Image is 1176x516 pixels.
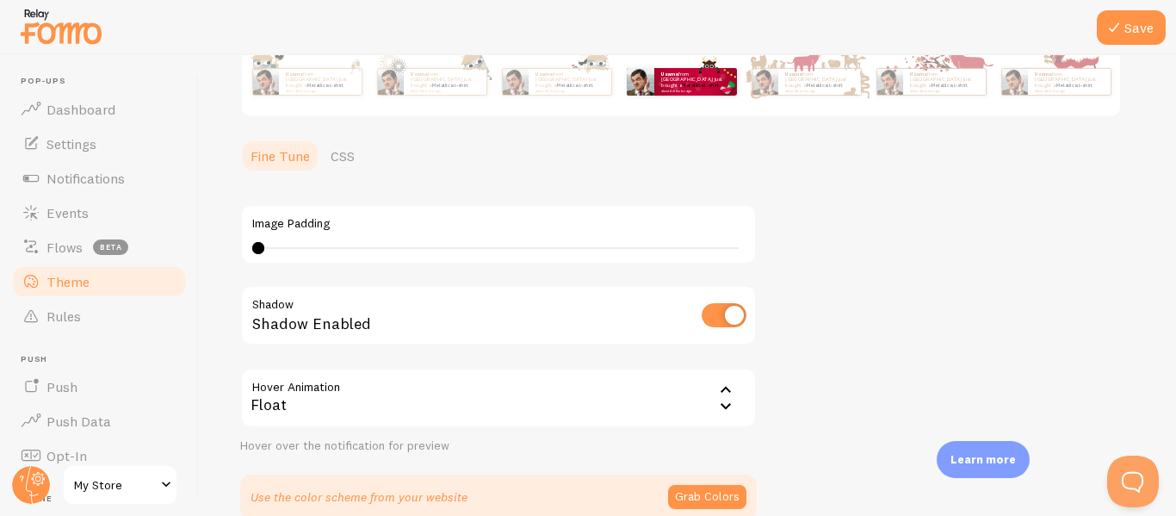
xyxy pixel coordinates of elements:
p: from [GEOGRAPHIC_DATA] just bought a [661,71,730,92]
div: Hover over the notification for preview [240,438,757,454]
a: Push Data [10,404,188,438]
small: about 4 minutes ago [785,89,852,92]
span: Settings [46,135,96,152]
iframe: Help Scout Beacon - Open [1107,456,1159,507]
img: Fomo [377,69,403,95]
a: Metallica t-shirt [1055,82,1092,89]
small: about 4 minutes ago [535,89,603,92]
p: from [GEOGRAPHIC_DATA] just bought a [1035,71,1104,92]
small: about 4 minutes ago [661,89,728,92]
strong: Usama [1035,71,1052,78]
small: about 4 minutes ago [286,89,353,92]
a: Fine Tune [240,139,320,173]
a: Settings [10,127,188,161]
p: from [GEOGRAPHIC_DATA] just bought a [411,71,480,92]
small: about 4 minutes ago [1035,89,1102,92]
a: Metallica t-shirt [306,82,344,89]
p: Learn more [950,451,1016,468]
img: Fomo [627,68,654,96]
span: Rules [46,308,81,325]
a: Push [10,370,188,404]
a: Metallica t-shirt [431,82,468,89]
strong: Usama [411,71,428,78]
a: Events [10,196,188,230]
img: Fomo [876,69,902,95]
span: My Store [74,475,156,495]
strong: Usama [286,71,303,78]
button: Grab Colors [668,485,746,509]
small: about 4 minutes ago [411,89,478,92]
p: Use the color scheme from your website [251,488,467,506]
span: Push Data [46,413,111,430]
img: Fomo [1001,69,1027,95]
img: fomo-relay-logo-orange.svg [18,4,104,48]
a: Notifications [10,161,188,196]
img: Fomo [502,69,528,95]
a: Metallica t-shirt [931,82,968,89]
p: from [GEOGRAPHIC_DATA] just bought a [535,71,604,92]
span: Events [46,204,89,221]
p: from [GEOGRAPHIC_DATA] just bought a [785,71,854,92]
a: Theme [10,264,188,299]
a: Opt-In [10,438,188,473]
strong: Usama [535,71,553,78]
span: Theme [46,273,90,290]
a: Metallica t-shirt [556,82,593,89]
span: beta [93,239,128,255]
img: Fomo [252,69,278,95]
span: Push [21,354,188,365]
strong: Usama [785,71,802,78]
span: Pop-ups [21,76,188,87]
strong: Usama [661,71,678,78]
p: from [GEOGRAPHIC_DATA] just bought a [286,71,355,92]
a: Metallica t-shirt [806,82,843,89]
span: Opt-In [46,447,87,464]
p: from [GEOGRAPHIC_DATA] just bought a [910,71,979,92]
label: Image Padding [252,216,745,232]
span: Dashboard [46,101,115,118]
a: Dashboard [10,92,188,127]
div: Float [240,368,757,428]
strong: Usama [910,71,927,78]
a: CSS [320,139,365,173]
span: Push [46,378,77,395]
span: Flows [46,239,83,256]
a: Flows beta [10,230,188,264]
a: Metallica t-shirt [682,82,719,89]
a: My Store [62,464,178,506]
div: Shadow Enabled [240,285,757,348]
span: Notifications [46,170,125,187]
div: Learn more [937,441,1030,478]
small: about 4 minutes ago [910,89,977,92]
a: Rules [10,299,188,333]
